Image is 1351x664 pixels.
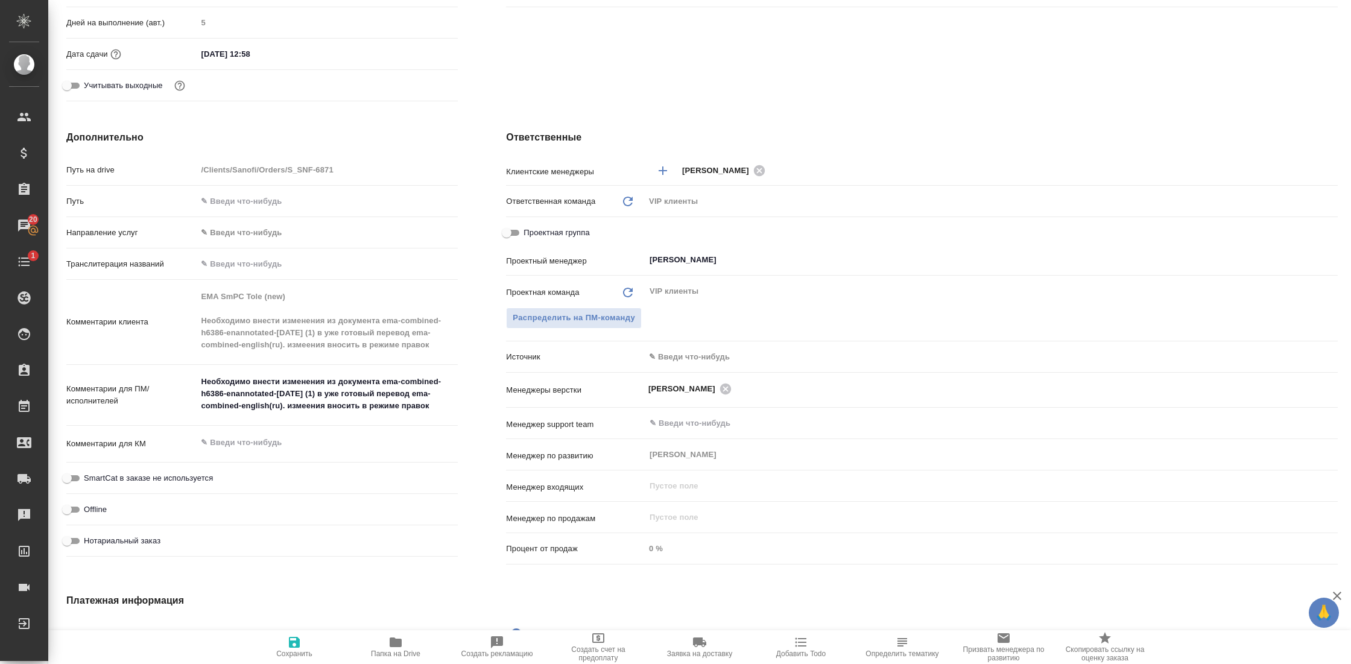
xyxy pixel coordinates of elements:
[66,627,197,639] p: Валюта
[446,630,548,664] button: Создать рекламацию
[197,255,458,273] input: ✎ Введи что-нибудь
[108,46,124,62] button: Если добавить услуги и заполнить их объемом, то дата рассчитается автоматически
[197,161,458,179] input: Пустое поле
[506,351,645,363] p: Источник
[506,130,1338,145] h4: Ответственные
[506,255,645,267] p: Проектный менеджер
[84,472,213,484] span: SmartCat в заказе не используется
[3,247,45,277] a: 1
[1331,169,1334,172] button: Open
[66,593,898,608] h4: Платежная информация
[66,383,197,407] p: Комментарии для ПМ/исполнителей
[649,351,1323,363] div: ✎ Введи что-нибудь
[1331,422,1334,425] button: Open
[648,479,1309,493] input: Пустое поле
[244,630,345,664] button: Сохранить
[682,163,769,178] div: [PERSON_NAME]
[66,195,197,207] p: Путь
[1309,598,1339,628] button: 🙏
[22,213,45,226] span: 20
[197,192,458,210] input: ✎ Введи что-нибудь
[506,286,579,299] p: Проектная команда
[648,383,723,395] span: [PERSON_NAME]
[197,623,458,643] div: RUB
[345,630,446,664] button: Папка на Drive
[555,645,642,662] span: Создать счет на предоплату
[66,438,197,450] p: Комментарии для КМ
[172,78,188,93] button: Выбери, если сб и вс нужно считать рабочими днями для выполнения заказа.
[197,14,458,31] input: Пустое поле
[524,227,589,239] span: Проектная группа
[1054,630,1156,664] button: Скопировать ссылку на оценку заказа
[506,419,645,431] p: Менеджер support team
[371,650,420,658] span: Папка на Drive
[3,210,45,241] a: 20
[506,384,645,396] p: Менеджеры верстки
[506,308,642,329] button: Распределить на ПМ-команду
[66,130,458,145] h4: Дополнительно
[66,164,197,176] p: Путь на drive
[682,165,756,177] span: [PERSON_NAME]
[648,510,1309,525] input: Пустое поле
[197,223,458,243] div: ✎ Введи что-нибудь
[649,630,750,664] button: Заявка на доставку
[1331,259,1334,261] button: Open
[84,504,107,516] span: Offline
[506,543,645,555] p: Процент от продаж
[506,513,645,525] p: Менеджер по продажам
[776,650,826,658] span: Добавить Todo
[84,80,163,92] span: Учитывать выходные
[66,258,197,270] p: Транслитерация названий
[750,630,852,664] button: Добавить Todo
[865,650,938,658] span: Определить тематику
[276,650,312,658] span: Сохранить
[1061,645,1148,662] span: Скопировать ссылку на оценку заказа
[24,250,42,262] span: 1
[506,195,595,207] p: Ответственная команда
[513,311,635,325] span: Распределить на ПМ-команду
[1331,388,1334,390] button: Open
[66,227,197,239] p: Направление услуг
[648,381,735,396] div: [PERSON_NAME]
[645,191,1338,212] div: VIP клиенты
[648,156,677,185] button: Добавить менеджера
[84,535,160,547] span: Нотариальный заказ
[1314,600,1334,625] span: 🙏
[197,45,302,63] input: ✎ Введи что-нибудь
[645,347,1338,367] div: ✎ Введи что-нибудь
[66,48,108,60] p: Дата сдачи
[461,650,533,658] span: Создать рекламацию
[506,166,645,178] p: Клиентские менеджеры
[197,286,458,355] textarea: EMA SmPC Tole (new) Необходимо внести изменения из документа ema-combined-h6386-enannotated-[DATE...
[506,308,642,329] span: В заказе уже есть ответственный ПМ или ПМ группа
[66,316,197,328] p: Комментарии клиента
[852,630,953,664] button: Определить тематику
[548,630,649,664] button: Создать счет на предоплату
[953,630,1054,664] button: Призвать менеджера по развитию
[648,416,1294,431] input: ✎ Введи что-нибудь
[524,627,546,639] span: с НДС
[197,372,458,416] textarea: Необходимо внести изменения из документа ema-combined-h6386-enannotated-[DATE] (1) в уже готовый ...
[960,645,1047,662] span: Призвать менеджера по развитию
[645,540,1338,557] input: Пустое поле
[201,227,443,239] div: ✎ Введи что-нибудь
[667,650,732,658] span: Заявка на доставку
[506,450,645,462] p: Менеджер по развитию
[506,481,645,493] p: Менеджер входящих
[66,17,197,29] p: Дней на выполнение (авт.)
